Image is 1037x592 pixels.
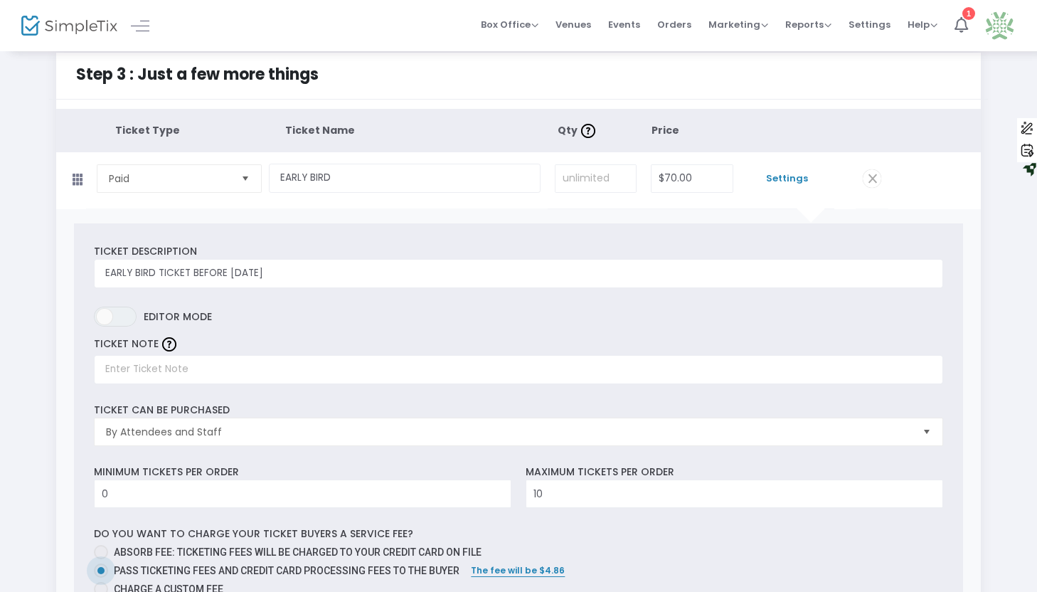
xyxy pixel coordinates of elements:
[962,7,975,20] div: 1
[115,123,180,137] span: Ticket Type
[708,18,768,31] span: Marketing
[94,465,239,480] label: Minimum tickets per order
[849,6,890,43] span: Settings
[94,337,159,351] label: TICKET NOTE
[652,123,679,137] span: Price
[144,307,212,327] span: Editor mode
[748,171,827,186] span: Settings
[471,564,565,576] span: The fee will be $4.86
[481,18,538,31] span: Box Office
[106,425,910,439] span: By Attendees and Staff
[285,123,355,137] span: Ticket Name
[109,171,230,186] span: Paid
[558,123,599,137] span: Qty
[114,546,482,558] span: Absorb fee: Ticketing fees will be charged to your credit card on file
[108,564,459,578] span: Pass ticketing fees and credit card processing fees to the buyer
[608,6,640,43] span: Events
[526,465,674,480] label: Maximum tickets per order
[94,355,942,384] input: Enter Ticket Note
[555,6,591,43] span: Venues
[657,6,691,43] span: Orders
[917,418,937,445] button: Select
[94,244,197,259] label: Ticket Description
[94,259,942,288] input: Enter ticket description
[235,165,255,192] button: Select
[94,527,413,541] label: Do you want to charge your ticket buyers a service fee?
[269,164,541,193] input: Enter a ticket type name. e.g. General Admission
[785,18,831,31] span: Reports
[555,165,636,192] input: unlimited
[581,124,595,138] img: question-mark
[908,18,937,31] span: Help
[94,403,230,418] label: Ticket can be purchased
[70,63,518,109] div: Step 3 : Just a few more things
[652,165,733,192] input: Price
[162,337,176,351] img: question-mark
